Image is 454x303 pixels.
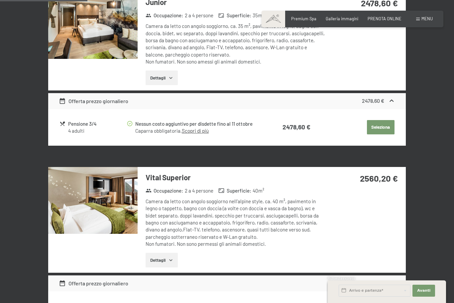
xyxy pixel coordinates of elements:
[253,12,264,19] span: 35 m²
[367,120,395,135] button: Seleziona
[360,173,398,183] strong: 2560,20 €
[326,16,358,21] a: Galleria immagini
[48,93,406,109] div: Offerta prezzo giornaliero2478,60 €
[68,120,126,128] div: Pensione 3/4
[48,275,406,291] div: Offerta prezzo giornaliero2560,20 €
[68,127,126,134] div: 4 adulti
[135,127,260,134] div: Caparra obbligatoria.
[48,167,138,234] img: mss_renderimg.php
[185,12,213,19] span: 2 a 4 persone
[328,276,355,280] span: Richiesta express
[59,279,128,287] div: Offerta prezzo giornaliero
[146,253,178,267] button: Dettagli
[253,187,264,194] span: 40 m²
[421,16,433,21] span: Menu
[283,123,310,131] strong: 2478,60 €
[146,187,183,194] strong: Occupazione :
[412,285,435,297] button: Avanti
[146,12,183,19] strong: Occupazione :
[59,97,128,105] div: Offerta prezzo giornaliero
[368,16,401,21] a: PRENOTA ONLINE
[146,172,325,183] h3: Vital Superior
[291,16,316,21] a: Premium Spa
[185,187,213,194] span: 2 a 4 persone
[146,198,325,247] div: Camera da letto con angolo soggiorno nell’alpine style, ca. 40 m², pavimento in legno o tappetto,...
[417,288,430,293] span: Avanti
[218,12,251,19] strong: Superficie :
[146,71,178,85] button: Dettagli
[146,23,325,65] div: Camera da letto con angolo soggiorno, ca. 35 m², pavimento in legno, bagno con doccia, bidet, wc ...
[362,97,384,104] strong: 2478,60 €
[135,120,260,128] div: Nessun costo aggiuntivo per disdette fino al 11 ottobre
[182,128,209,134] a: Scopri di più
[218,187,251,194] strong: Superficie :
